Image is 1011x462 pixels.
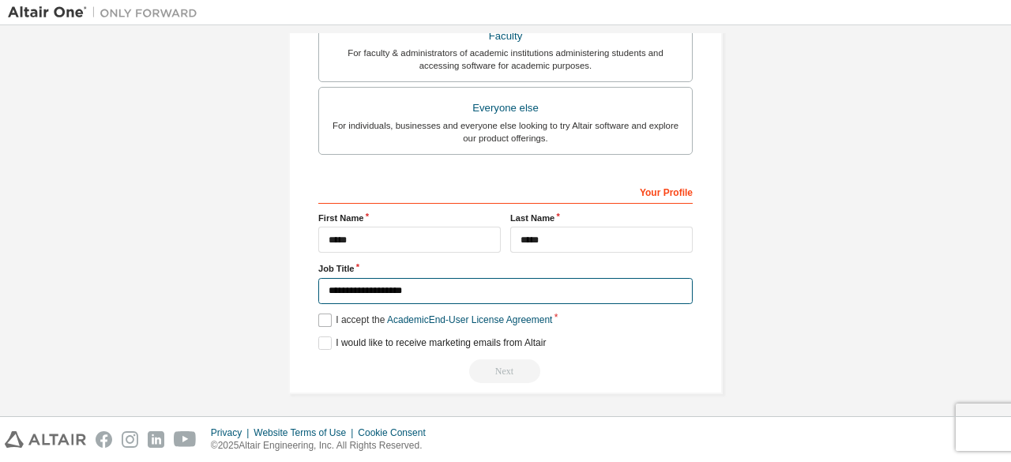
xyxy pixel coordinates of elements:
[358,426,434,439] div: Cookie Consent
[254,426,358,439] div: Website Terms of Use
[318,336,546,350] label: I would like to receive marketing emails from Altair
[211,439,435,453] p: © 2025 Altair Engineering, Inc. All Rights Reserved.
[510,212,693,224] label: Last Name
[318,262,693,275] label: Job Title
[96,431,112,448] img: facebook.svg
[318,212,501,224] label: First Name
[122,431,138,448] img: instagram.svg
[148,431,164,448] img: linkedin.svg
[174,431,197,448] img: youtube.svg
[329,119,682,145] div: For individuals, businesses and everyone else looking to try Altair software and explore our prod...
[329,47,682,72] div: For faculty & administrators of academic institutions administering students and accessing softwa...
[211,426,254,439] div: Privacy
[387,314,552,325] a: Academic End-User License Agreement
[318,359,693,383] div: Email already exists
[318,178,693,204] div: Your Profile
[329,97,682,119] div: Everyone else
[329,25,682,47] div: Faculty
[8,5,205,21] img: Altair One
[318,314,552,327] label: I accept the
[5,431,86,448] img: altair_logo.svg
